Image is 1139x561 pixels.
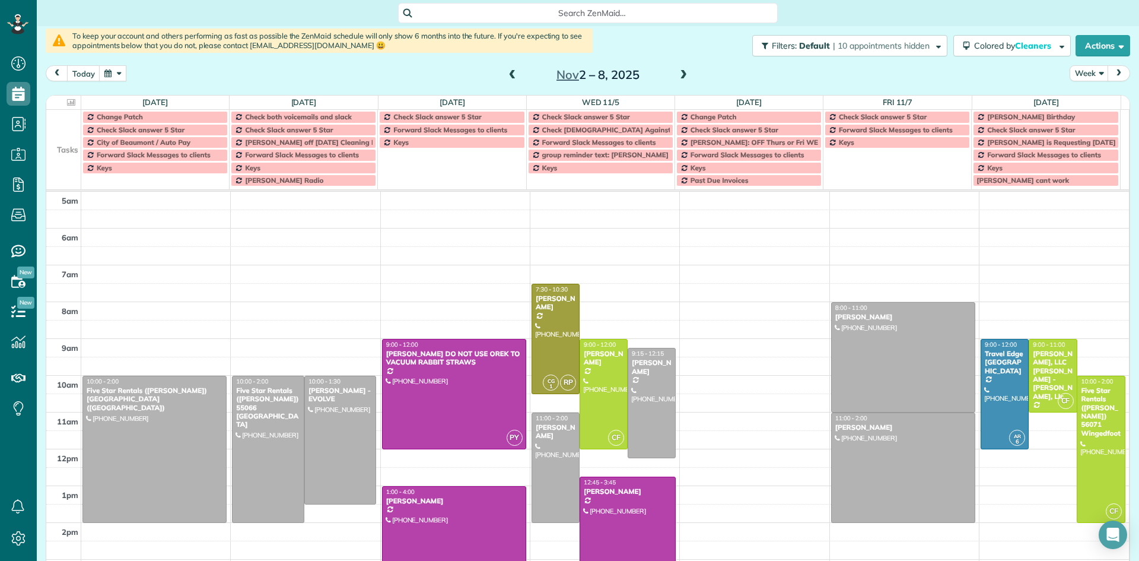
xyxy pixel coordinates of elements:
[507,430,523,446] span: PY
[608,430,624,446] span: CF
[245,125,333,134] span: Check Slack answer 5 Star
[57,380,78,389] span: 10am
[535,423,576,440] div: [PERSON_NAME]
[386,350,523,367] div: [PERSON_NAME] DO NOT USE OREK TO VACUUM RABBIT STRAWS
[1010,436,1025,448] small: 6
[987,125,1075,134] span: Check Slack answer 5 Star
[62,196,78,205] span: 5am
[393,138,409,147] span: Keys
[543,381,558,392] small: 1
[1014,433,1021,439] span: AR
[839,138,854,147] span: Keys
[548,378,555,384] span: CG
[245,163,260,172] span: Keys
[987,163,1003,172] span: Keys
[953,35,1071,56] button: Colored byCleaners
[974,40,1055,51] span: Colored by
[584,341,616,348] span: 9:00 - 12:00
[560,375,576,391] span: RP
[1032,350,1073,401] div: [PERSON_NAME], LLC [PERSON_NAME] - [PERSON_NAME], Llc
[291,97,317,107] a: [DATE]
[1080,386,1121,438] div: Five Star Rentals ([PERSON_NAME]) 56071 Wingedfoot
[1076,35,1130,56] button: Actions
[556,67,579,82] span: Nov
[46,65,68,81] button: prev
[524,68,672,81] h2: 2 – 8, 2025
[386,341,418,348] span: 9:00 - 12:00
[752,35,947,56] button: Filters: Default | 10 appointments hidden
[799,40,831,51] span: Default
[835,423,972,432] div: [PERSON_NAME]
[62,270,78,279] span: 7am
[1058,393,1074,409] span: CF
[308,386,373,404] div: [PERSON_NAME] - EVOLVE
[62,233,78,242] span: 6am
[245,138,408,147] span: [PERSON_NAME] off [DATE] Cleaning Restaurant
[632,350,664,357] span: 9:15 - 12:15
[386,488,415,496] span: 1:00 - 4:00
[536,414,568,422] span: 11:00 - 2:00
[631,359,672,376] div: [PERSON_NAME]
[839,125,953,134] span: Forward Slack Messages to clients
[245,176,323,185] span: [PERSON_NAME] Radio
[17,267,34,278] span: New
[393,112,481,121] span: Check Slack answer 5 Star
[97,125,184,134] span: Check Slack answer 5 Star
[987,112,1075,121] span: [PERSON_NAME] Birthday
[1106,503,1122,519] span: CF
[835,304,867,312] span: 8:00 - 11:00
[1032,412,1073,429] div: [PHONE_NUMBER]
[691,176,749,185] span: Past Due Invoices
[97,150,211,159] span: Forward Slack Messages to clients
[97,112,143,121] span: Change Patch
[67,65,100,81] button: today
[583,350,624,367] div: [PERSON_NAME]
[1099,521,1127,549] div: Open Intercom Messenger
[833,40,930,51] span: | 10 appointments hidden
[536,286,568,293] span: 7:30 - 10:30
[984,350,1025,375] div: Travel Edge [GEOGRAPHIC_DATA]
[691,112,737,121] span: Change Patch
[62,490,78,500] span: 1pm
[1015,40,1053,51] span: Cleaners
[691,163,706,172] span: Keys
[1033,97,1059,107] a: [DATE]
[839,112,927,121] span: Check Slack answer 5 Star
[57,417,78,426] span: 11am
[440,97,465,107] a: [DATE]
[393,125,507,134] span: Forward Slack Messages to clients
[976,176,1069,185] span: [PERSON_NAME] cant work
[691,138,834,147] span: [PERSON_NAME]: OFF Thurs or Fri WEEKLY
[1070,65,1109,81] button: Week
[583,487,672,496] div: [PERSON_NAME]
[542,138,656,147] span: Forward Slack Messages to clients
[236,386,301,429] div: Five Star Rentals ([PERSON_NAME]) 55066 [GEOGRAPHIC_DATA]
[542,125,714,134] span: Check [DEMOGRAPHIC_DATA] Against Spreadsheet
[46,28,593,53] div: To keep your account and others performing as fast as possible the ZenMaid schedule will only sho...
[535,294,576,312] div: [PERSON_NAME]
[584,478,616,486] span: 12:45 - 3:45
[772,40,797,51] span: Filters:
[17,297,34,309] span: New
[883,97,913,107] a: Fri 11/7
[97,138,190,147] span: City of Beaumont / Auto Pay
[987,150,1101,159] span: Forward Slack Messages to clients
[835,313,972,321] div: [PERSON_NAME]
[985,341,1017,348] span: 9:00 - 12:00
[582,97,620,107] a: Wed 11/5
[736,97,762,107] a: [DATE]
[1081,378,1113,385] span: 10:00 - 2:00
[87,378,119,385] span: 10:00 - 2:00
[386,497,523,505] div: [PERSON_NAME]
[62,343,78,353] span: 9am
[1108,65,1130,81] button: next
[86,386,223,412] div: Five Star Rentals ([PERSON_NAME]) [GEOGRAPHIC_DATA] ([GEOGRAPHIC_DATA])
[236,378,268,385] span: 10:00 - 2:00
[542,112,630,121] span: Check Slack answer 5 Star
[62,306,78,316] span: 8am
[57,454,78,463] span: 12pm
[1033,341,1065,348] span: 9:00 - 11:00
[245,112,352,121] span: Check both voicemails and slack
[835,414,867,422] span: 11:00 - 2:00
[542,163,558,172] span: Keys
